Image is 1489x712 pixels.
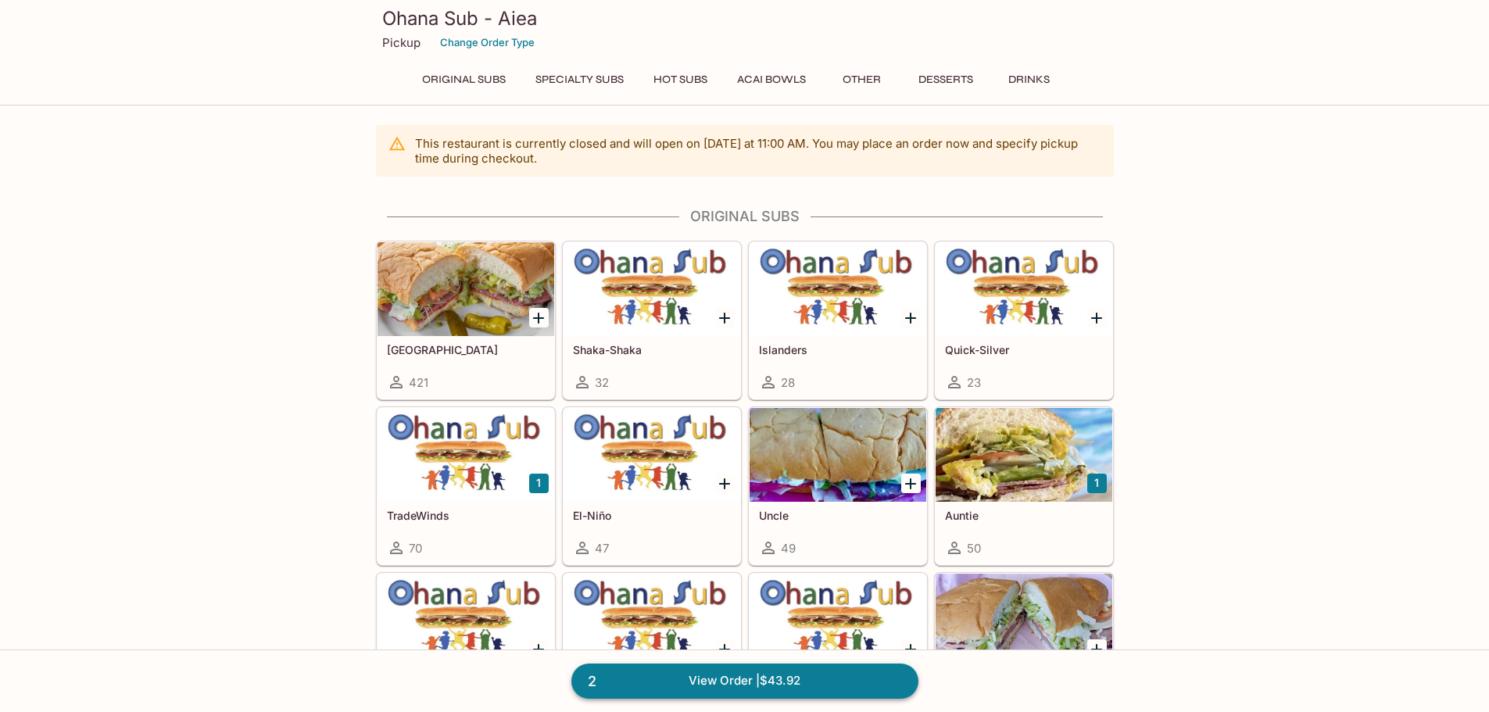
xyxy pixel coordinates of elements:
p: This restaurant is currently closed and will open on [DATE] at 11:00 AM . You may place an order ... [415,136,1101,166]
button: Add Italinano [529,308,549,327]
button: Acai Bowls [728,69,814,91]
div: Auntie [936,408,1112,502]
span: 47 [595,541,609,556]
button: Add Scuba-Dive [529,639,549,659]
h5: Islanders [759,343,917,356]
div: Italinano [378,242,554,336]
div: Barracks [564,574,740,667]
span: 70 [409,541,422,556]
span: 50 [967,541,981,556]
button: Add El-Niño [715,474,735,493]
button: Add Uncle [901,474,921,493]
a: El-Niño47 [563,407,741,565]
a: [GEOGRAPHIC_DATA]421 [377,242,555,399]
h4: Original Subs [376,208,1114,225]
button: Original Subs [413,69,514,91]
div: Islanders [750,242,926,336]
button: Add Wahiawa [901,639,921,659]
a: Islanders28 [749,242,927,399]
span: 49 [781,541,796,556]
button: Add Quick-Silver [1087,308,1107,327]
span: 32 [595,375,609,390]
div: TradeWinds [378,408,554,502]
span: 23 [967,375,981,390]
a: TradeWinds70 [377,407,555,565]
button: Add Auntie [1087,474,1107,493]
h5: [GEOGRAPHIC_DATA] [387,343,545,356]
h5: Auntie [945,509,1103,522]
div: Uncle [750,408,926,502]
div: Wiki-Wiki [936,574,1112,667]
button: Desserts [910,69,982,91]
a: 2View Order |$43.92 [571,664,918,698]
h5: El-Niño [573,509,731,522]
h3: Ohana Sub - Aiea [382,6,1108,30]
h5: Shaka-Shaka [573,343,731,356]
h5: Uncle [759,509,917,522]
button: Drinks [994,69,1065,91]
button: Hot Subs [645,69,716,91]
h5: Quick-Silver [945,343,1103,356]
button: Add Barracks [715,639,735,659]
span: 421 [409,375,428,390]
button: Add Wiki-Wiki [1087,639,1107,659]
button: Other [827,69,897,91]
p: Pickup [382,35,421,50]
a: Uncle49 [749,407,927,565]
div: Wahiawa [750,574,926,667]
button: Add Islanders [901,308,921,327]
a: Shaka-Shaka32 [563,242,741,399]
div: Quick-Silver [936,242,1112,336]
button: Specialty Subs [527,69,632,91]
div: El-Niño [564,408,740,502]
a: Quick-Silver23 [935,242,1113,399]
div: Shaka-Shaka [564,242,740,336]
h5: TradeWinds [387,509,545,522]
span: 2 [578,671,606,692]
a: Auntie50 [935,407,1113,565]
button: Change Order Type [433,30,542,55]
span: 28 [781,375,795,390]
button: Add TradeWinds [529,474,549,493]
div: Scuba-Dive [378,574,554,667]
button: Add Shaka-Shaka [715,308,735,327]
